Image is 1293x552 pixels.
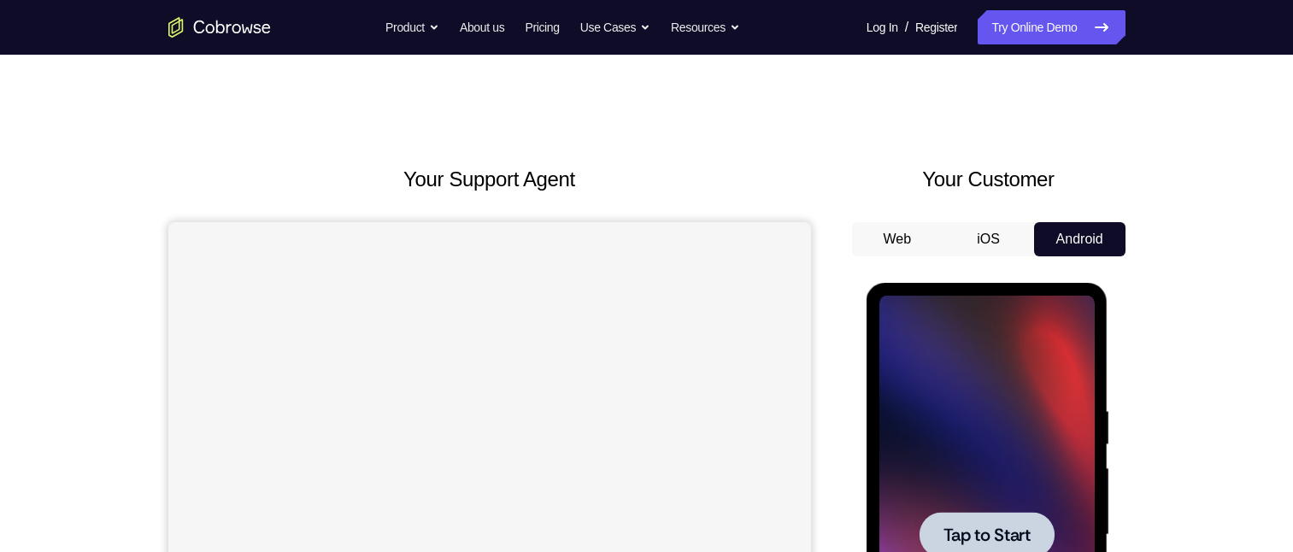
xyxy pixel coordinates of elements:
button: Tap to Start [53,229,188,274]
button: Web [852,222,943,256]
a: Go to the home page [168,17,271,38]
button: Android [1034,222,1125,256]
h2: Your Support Agent [168,164,811,195]
button: iOS [943,222,1034,256]
button: Resources [671,10,740,44]
a: About us [460,10,504,44]
a: Register [915,10,957,44]
button: Product [385,10,439,44]
a: Log In [867,10,898,44]
h2: Your Customer [852,164,1125,195]
span: Tap to Start [77,244,164,261]
button: Use Cases [580,10,650,44]
a: Try Online Demo [978,10,1125,44]
span: / [905,17,908,38]
a: Pricing [525,10,559,44]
